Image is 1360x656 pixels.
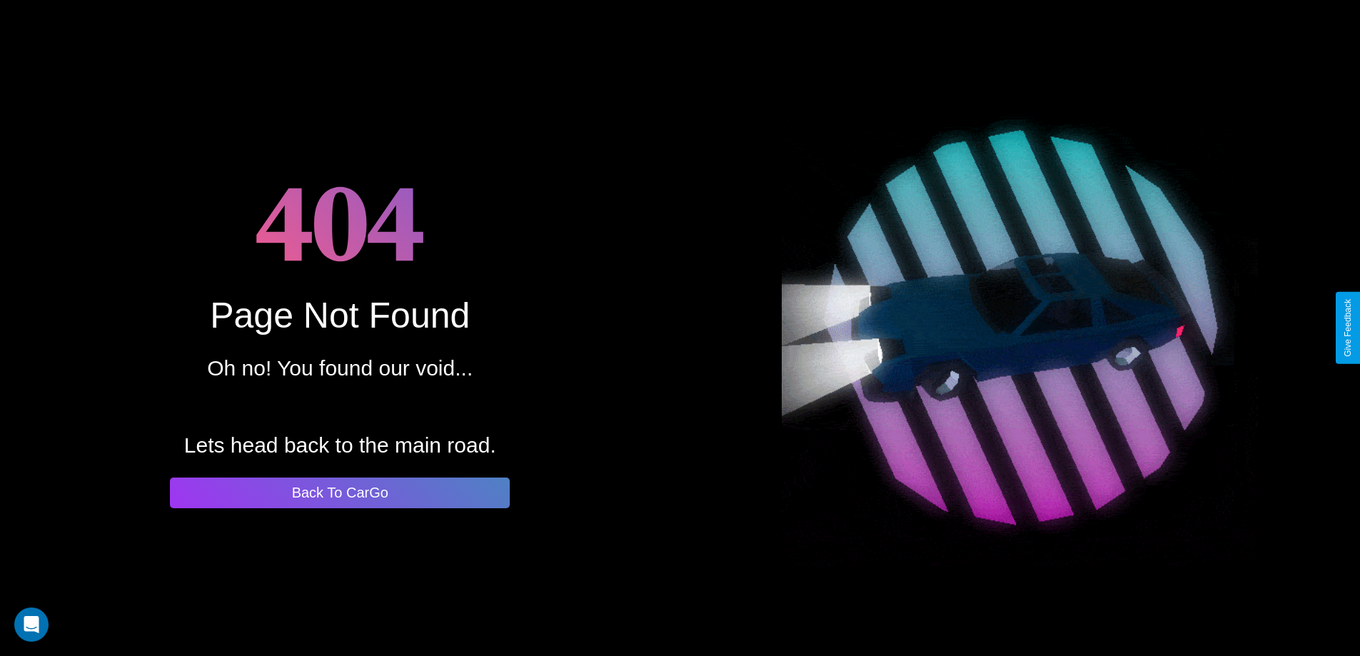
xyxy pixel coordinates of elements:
[14,607,49,642] div: Open Intercom Messenger
[782,90,1258,566] img: spinning car
[184,349,496,465] p: Oh no! You found our void... Lets head back to the main road.
[170,478,510,508] button: Back To CarGo
[256,148,425,295] h1: 404
[1343,299,1353,357] div: Give Feedback
[210,295,470,336] div: Page Not Found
